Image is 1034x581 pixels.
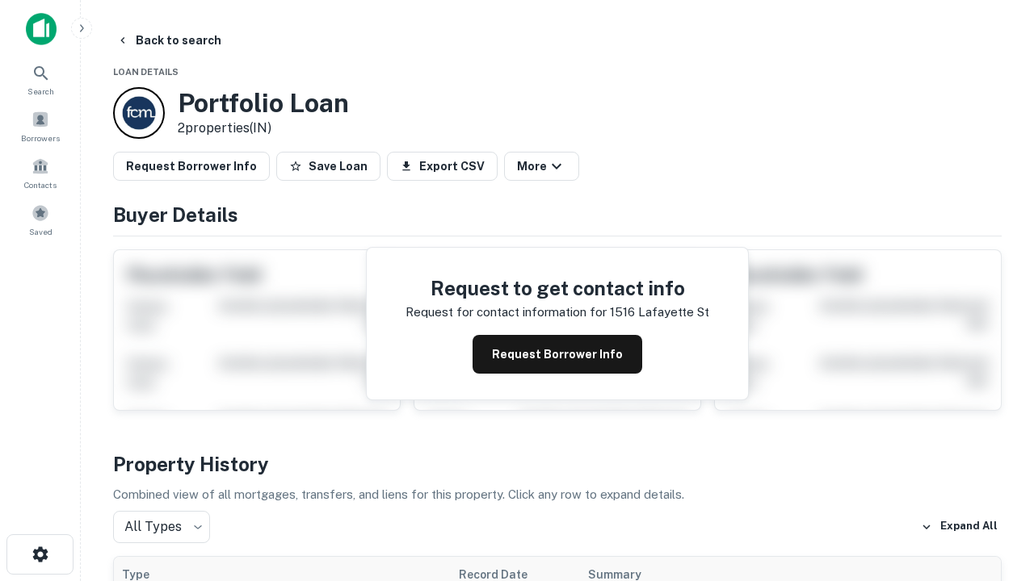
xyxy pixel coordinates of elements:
button: More [504,152,579,181]
iframe: Chat Widget [953,452,1034,529]
p: Request for contact information for [406,303,607,322]
h3: Portfolio Loan [178,88,349,119]
p: 1516 lafayette st [610,303,709,322]
button: Expand All [917,515,1002,539]
a: Contacts [5,151,76,194]
h4: Buyer Details [113,200,1002,229]
button: Request Borrower Info [113,152,270,181]
button: Request Borrower Info [473,335,642,374]
span: Loan Details [113,67,179,77]
p: 2 properties (IN) [178,119,349,138]
a: Borrowers [5,104,76,148]
img: capitalize-icon.png [26,13,57,45]
span: Search [27,85,54,98]
button: Export CSV [387,152,498,181]
a: Search [5,57,76,101]
span: Saved [29,225,53,238]
button: Save Loan [276,152,380,181]
h4: Property History [113,449,1002,479]
span: Contacts [24,178,57,191]
button: Back to search [110,26,228,55]
div: All Types [113,511,210,543]
p: Combined view of all mortgages, transfers, and liens for this property. Click any row to expand d... [113,485,1002,504]
span: Borrowers [21,132,60,144]
a: Saved [5,198,76,241]
h4: Request to get contact info [406,274,709,303]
